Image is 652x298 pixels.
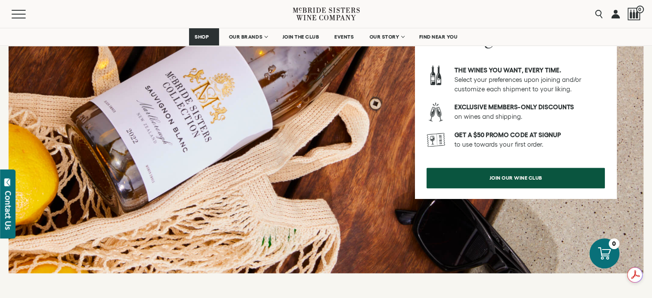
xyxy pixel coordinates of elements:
[454,130,605,149] p: to use towards your first order.
[454,131,561,138] strong: GET A $50 PROMO CODE AT SIGNUP
[329,28,359,45] a: EVENTS
[282,34,319,40] span: JOIN THE CLUB
[189,28,219,45] a: SHOP
[427,168,605,188] a: Join our wine club
[12,10,42,18] button: Mobile Menu Trigger
[454,102,605,121] p: on wines and shipping.
[454,103,574,111] strong: Exclusive members-only discounts
[195,34,209,40] span: SHOP
[454,66,561,74] strong: The wines you want, every time.
[364,28,409,45] a: OUR STORY
[229,34,262,40] span: OUR BRANDS
[419,34,458,40] span: FIND NEAR YOU
[369,34,399,40] span: OUR STORY
[636,6,644,13] span: 0
[4,191,12,230] div: Contact Us
[334,34,354,40] span: EVENTS
[414,28,463,45] a: FIND NEAR YOU
[609,238,619,249] div: 0
[475,169,557,186] span: Join our wine club
[223,28,273,45] a: OUR BRANDS
[454,66,605,94] p: Select your preferences upon joining and/or customize each shipment to your liking.
[277,28,325,45] a: JOIN THE CLUB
